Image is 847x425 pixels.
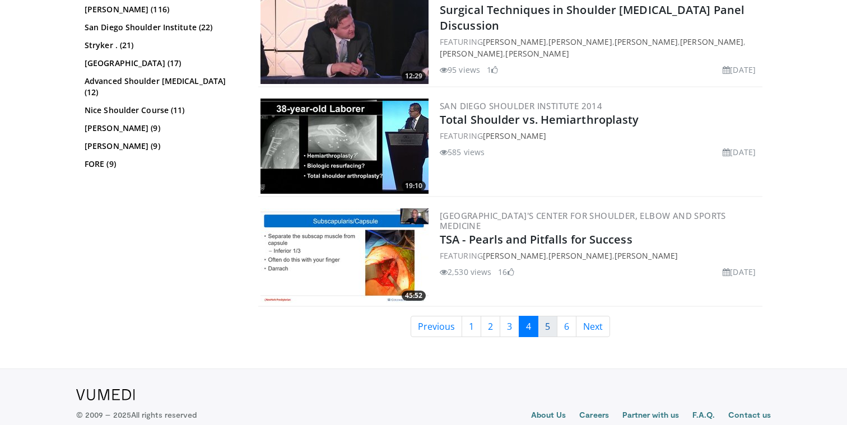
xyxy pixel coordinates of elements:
[622,409,679,423] a: Partner with us
[615,250,678,261] a: [PERSON_NAME]
[85,22,239,33] a: San Diego Shoulder Institute (22)
[557,316,576,337] a: 6
[260,208,429,303] img: 543b202f-d575-434b-a4e4-6875b206ea49.300x170_q85_crop-smart_upscale.jpg
[483,250,546,261] a: [PERSON_NAME]
[728,409,771,423] a: Contact us
[440,130,760,142] div: FEATURING
[402,181,426,191] span: 19:10
[576,316,610,337] a: Next
[411,316,462,337] a: Previous
[723,266,756,278] li: [DATE]
[440,48,503,59] a: [PERSON_NAME]
[260,99,429,194] img: 0d108cc1-6df7-462c-9f98-b3469a1493e1.300x170_q85_crop-smart_upscale.jpg
[402,291,426,301] span: 45:52
[85,158,239,170] a: FORE (9)
[487,64,498,76] li: 1
[723,64,756,76] li: [DATE]
[85,40,239,51] a: Stryker . (21)
[483,36,546,47] a: [PERSON_NAME]
[260,208,429,303] a: 45:52
[680,36,743,47] a: [PERSON_NAME]
[85,4,239,15] a: [PERSON_NAME] (116)
[440,210,726,231] a: [GEOGRAPHIC_DATA]'s Center for Shoulder, Elbow and Sports Medicine
[85,76,239,98] a: Advanced Shoulder [MEDICAL_DATA] (12)
[462,316,481,337] a: 1
[440,250,760,261] div: FEATURING , ,
[76,409,197,421] p: © 2009 – 2025
[76,389,135,400] img: VuMedi Logo
[440,112,639,127] a: Total Shoulder vs. Hemiarthroplasty
[85,123,239,134] a: [PERSON_NAME] (9)
[538,316,557,337] a: 5
[579,409,609,423] a: Careers
[440,146,485,158] li: 585 views
[481,316,500,337] a: 2
[440,36,760,59] div: FEATURING , , , , ,
[440,100,602,111] a: San Diego Shoulder Institute 2014
[498,266,514,278] li: 16
[615,36,678,47] a: [PERSON_NAME]
[131,410,197,419] span: All rights reserved
[85,141,239,152] a: [PERSON_NAME] (9)
[505,48,569,59] a: [PERSON_NAME]
[723,146,756,158] li: [DATE]
[440,266,491,278] li: 2,530 views
[258,316,762,337] nav: Search results pages
[500,316,519,337] a: 3
[483,130,546,141] a: [PERSON_NAME]
[85,105,239,116] a: Nice Shoulder Course (11)
[402,71,426,81] span: 12:29
[692,409,715,423] a: F.A.Q.
[548,250,612,261] a: [PERSON_NAME]
[440,2,744,33] a: Surgical Techniques in Shoulder [MEDICAL_DATA] Panel Discussion
[440,232,632,247] a: TSA - Pearls and Pitfalls for Success
[519,316,538,337] a: 4
[531,409,566,423] a: About Us
[260,99,429,194] a: 19:10
[440,64,480,76] li: 95 views
[548,36,612,47] a: [PERSON_NAME]
[85,58,239,69] a: [GEOGRAPHIC_DATA] (17)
